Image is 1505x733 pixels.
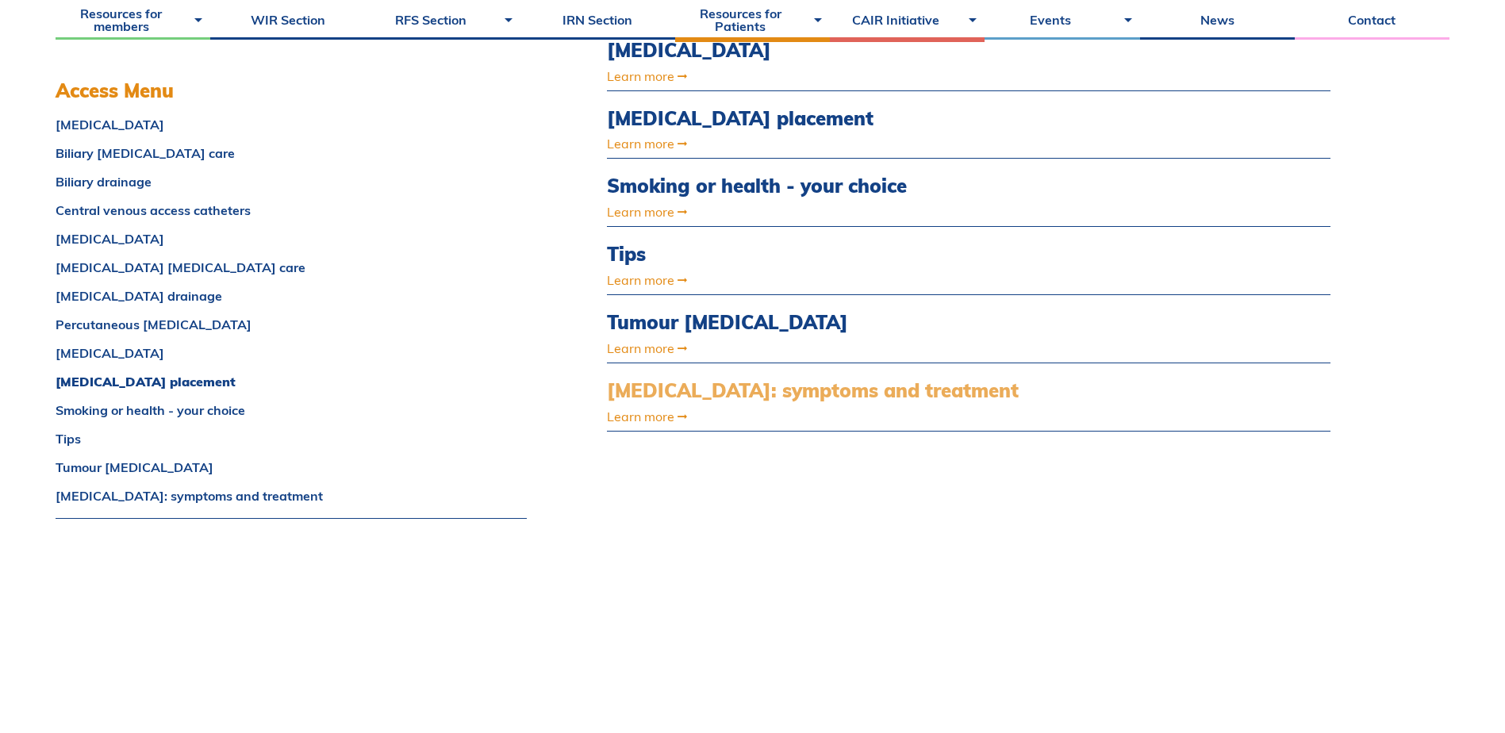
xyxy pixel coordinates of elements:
a: [MEDICAL_DATA] [MEDICAL_DATA] care [56,261,527,274]
a: Learn more [607,410,1113,423]
a: Tips [607,243,1113,266]
a: Smoking or health - your choice [607,175,1113,198]
a: Learn more [607,274,1113,286]
a: Tumour [MEDICAL_DATA] [56,461,527,474]
a: Learn more [607,342,1113,355]
h3: Access Menu [56,79,527,102]
a: Learn more [607,70,1113,83]
a: [MEDICAL_DATA] placement [607,107,1113,130]
a: [MEDICAL_DATA]: symptoms and treatment [56,489,527,502]
a: [MEDICAL_DATA] [607,39,1113,62]
a: Percutaneous [MEDICAL_DATA] [56,318,527,331]
a: Biliary drainage [56,175,527,188]
a: Tumour [MEDICAL_DATA] [607,311,1113,334]
a: Central venous access catheters [56,204,527,217]
a: [MEDICAL_DATA]: symptoms and treatment [607,379,1113,402]
a: Learn more [607,205,1113,218]
a: Tips [56,432,527,445]
a: [MEDICAL_DATA] [56,118,527,131]
a: Smoking or health - your choice [56,404,527,416]
a: [MEDICAL_DATA] placement [56,375,527,388]
a: [MEDICAL_DATA] [56,232,527,245]
a: Learn more [607,137,1113,150]
a: [MEDICAL_DATA] [56,347,527,359]
a: [MEDICAL_DATA] drainage [56,290,527,302]
a: Biliary [MEDICAL_DATA] care [56,147,527,159]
